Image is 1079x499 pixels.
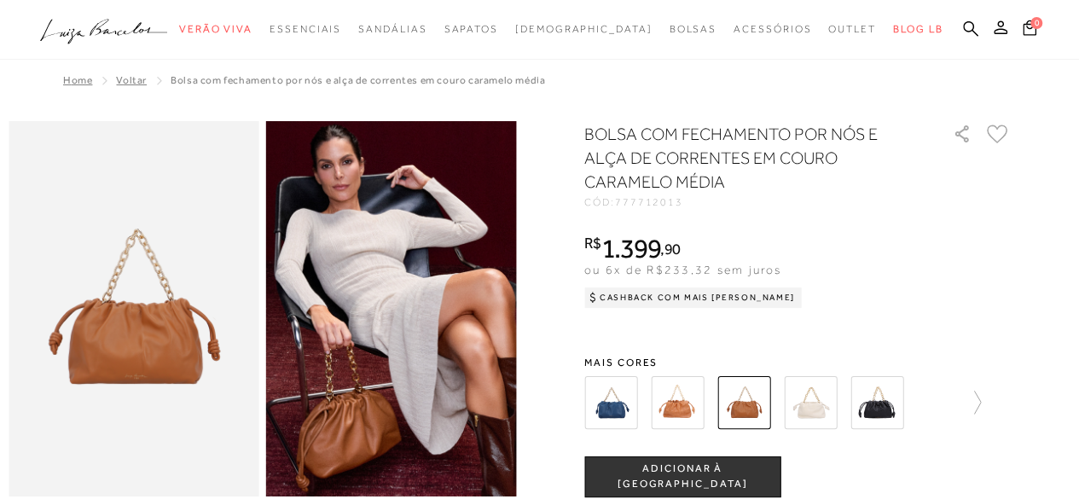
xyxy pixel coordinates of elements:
[266,121,517,496] img: image
[664,240,680,258] span: 90
[584,197,925,207] div: CÓD:
[734,23,811,35] span: Acessórios
[584,456,780,497] button: ADICIONAR À [GEOGRAPHIC_DATA]
[828,14,876,45] a: noSubCategoriesText
[444,14,497,45] a: noSubCategoriesText
[9,121,259,496] img: image
[828,23,876,35] span: Outlet
[515,14,653,45] a: noSubCategoriesText
[660,241,680,257] i: ,
[358,14,426,45] a: noSubCategoriesText
[669,14,716,45] a: noSubCategoriesText
[444,23,497,35] span: Sapatos
[669,23,716,35] span: Bolsas
[717,376,770,429] img: BOLSA COM FECHAMENTO POR NÓS E ALÇA DE CORRENTES EM COURO CARAMELO MÉDIA
[784,376,837,429] img: BOLSA COM FECHAMENTO POR NÓS E ALÇA DE CORRENTES EM COURO OFF WHITE MÉDIA
[1018,19,1041,42] button: 0
[893,23,943,35] span: BLOG LB
[584,263,781,276] span: ou 6x de R$233,32 sem juros
[615,196,683,208] span: 777712013
[179,14,252,45] a: noSubCategoriesText
[116,74,147,86] a: Voltar
[584,235,601,251] i: R$
[651,376,704,429] img: BOLSA COM FECHAMENTO POR NÓS E ALÇA DE CORRENTES EM COURO CARAMELO MÉDIA
[1030,17,1042,29] span: 0
[584,376,637,429] img: BOLSA COM FECHAMENTO POR NÓS E ALÇA DE CORRENTES EM COURO AZUL DENIM MÉDIA
[850,376,903,429] img: BOLSA COM FECHAMENTO POR NÓS E ALÇA DE CORRENTES EM COURO PRETA MÉDIA
[584,287,802,308] div: Cashback com Mais [PERSON_NAME]
[893,14,943,45] a: BLOG LB
[585,461,780,491] span: ADICIONAR À [GEOGRAPHIC_DATA]
[601,233,661,264] span: 1.399
[270,23,341,35] span: Essenciais
[584,122,904,194] h1: BOLSA COM FECHAMENTO POR NÓS E ALÇA DE CORRENTES EM COURO CARAMELO MÉDIA
[358,23,426,35] span: Sandálias
[734,14,811,45] a: noSubCategoriesText
[63,74,92,86] a: Home
[270,14,341,45] a: noSubCategoriesText
[515,23,653,35] span: [DEMOGRAPHIC_DATA]
[179,23,252,35] span: Verão Viva
[584,357,1011,368] span: Mais cores
[171,74,545,86] span: BOLSA COM FECHAMENTO POR NÓS E ALÇA DE CORRENTES EM COURO CARAMELO MÉDIA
